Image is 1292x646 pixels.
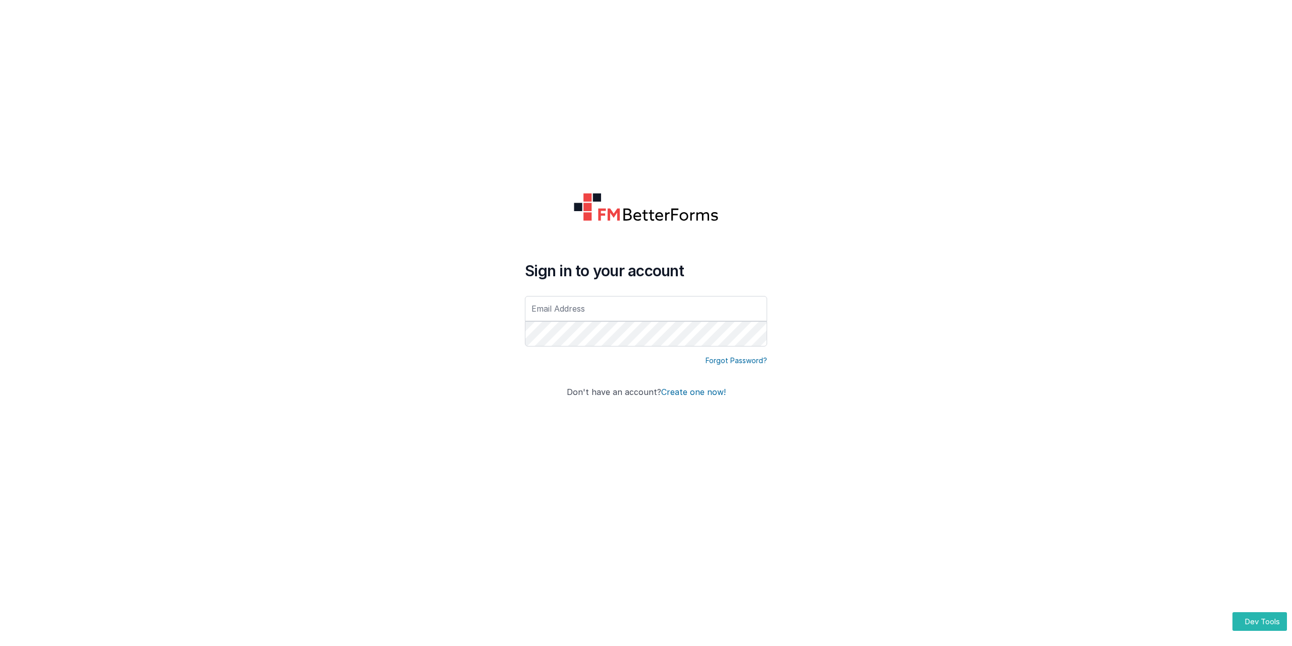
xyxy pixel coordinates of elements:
[525,388,767,397] h4: Don't have an account?
[525,296,767,321] input: Email Address
[706,356,767,366] a: Forgot Password?
[525,262,767,280] h4: Sign in to your account
[1232,612,1287,631] button: Dev Tools
[661,388,726,397] button: Create one now!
